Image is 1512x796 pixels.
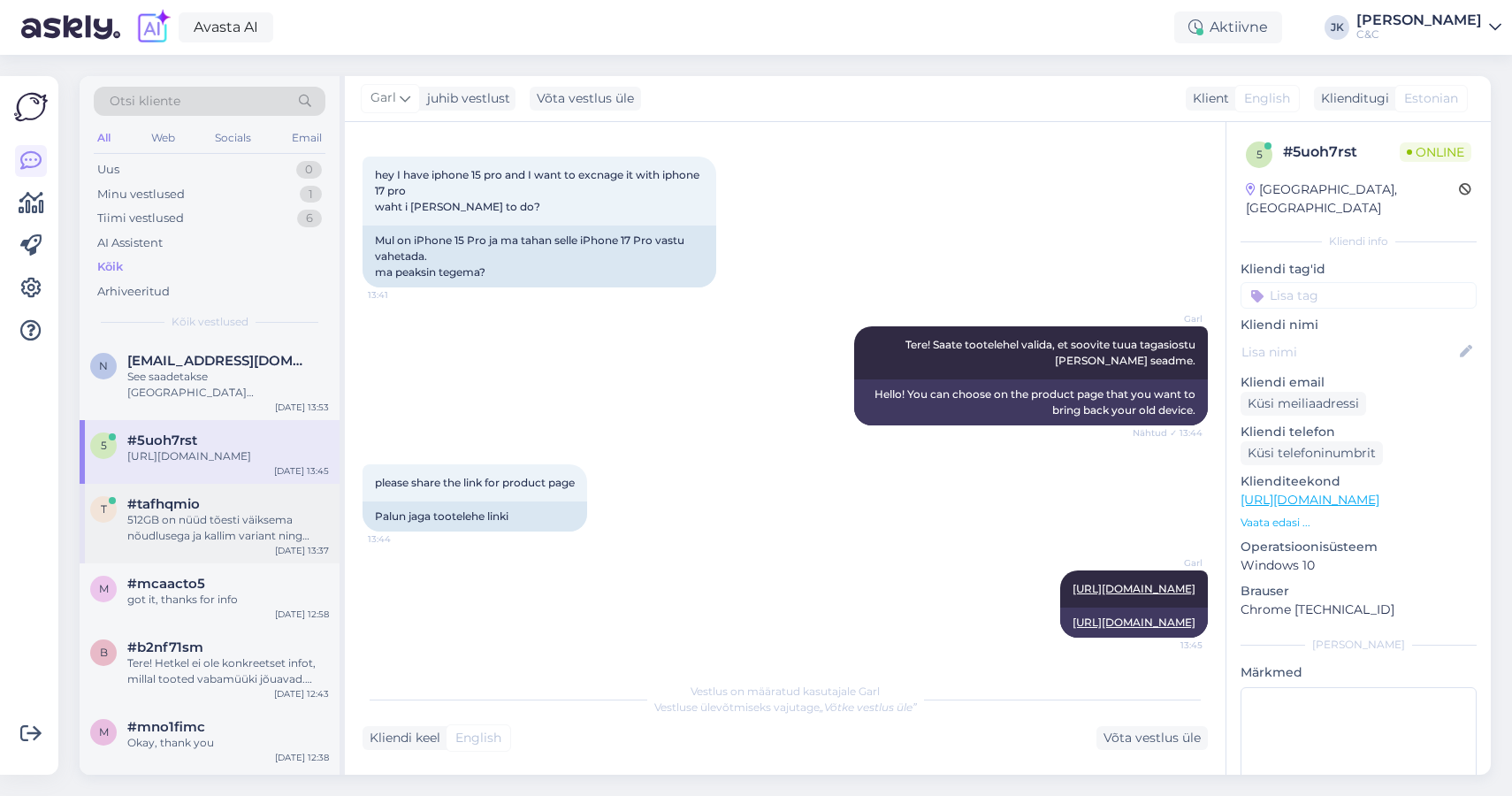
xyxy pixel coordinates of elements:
[1241,392,1366,416] div: Küsi meiliaadressi
[1136,639,1203,652] span: 13:45
[1256,148,1263,161] span: 5
[211,126,255,149] div: Socials
[1241,515,1477,531] p: Vaata edasi ...
[127,448,329,464] div: [URL][DOMAIN_NAME]
[368,532,434,546] span: 13:44
[127,512,329,544] div: 512GB on nüüd tõesti väiksema nõudlusega ja kallim variant ning tõenäoliselt on sellisel juhul Te...
[127,576,205,592] span: #mcaacto5
[274,464,329,478] div: [DATE] 13:45
[275,544,329,557] div: [DATE] 13:37
[1174,11,1282,43] div: Aktiivne
[97,186,185,203] div: Minu vestlused
[100,646,108,659] span: b
[127,496,200,512] span: #tafhqmio
[1241,423,1477,441] p: Kliendi telefon
[1325,15,1349,40] div: JK
[99,359,108,372] span: n
[99,725,109,739] span: m
[905,338,1198,367] span: Tere! Saate tootelehel valida, et soovite tuua tagasiostu [PERSON_NAME] seadme.
[1400,142,1471,162] span: Online
[1241,472,1477,491] p: Klienditeekond
[110,92,180,111] span: Otsi kliente
[1356,13,1501,42] a: [PERSON_NAME]C&C
[127,369,329,401] div: See saadetakse [GEOGRAPHIC_DATA] [GEOGRAPHIC_DATA] ja jõuab [PERSON_NAME] homme või reedel.
[172,314,248,330] span: Kõik vestlused
[691,685,880,698] span: Vestlus on määratud kasutajale Garl
[1241,538,1477,556] p: Operatsioonisüsteem
[127,655,329,687] div: Tere! Hetkel ei ole konkreetset infot, millal tooted vabamüüki jõuavad. Kuna eeltellimusi on palj...
[127,735,329,751] div: Okay, thank you
[530,87,641,111] div: Võta vestlus üle
[1241,556,1477,575] p: Windows 10
[99,582,109,595] span: m
[1136,312,1203,325] span: Garl
[275,401,329,414] div: [DATE] 13:53
[1241,663,1477,682] p: Märkmed
[1241,260,1477,279] p: Kliendi tag'id
[97,283,170,301] div: Arhiveeritud
[1096,726,1208,750] div: Võta vestlus üle
[1073,616,1195,629] a: [URL][DOMAIN_NAME]
[97,258,123,276] div: Kõik
[127,592,329,608] div: got it, thanks for info
[1283,142,1400,163] div: # 5uoh7rst
[1241,342,1456,362] input: Lisa nimi
[297,210,322,227] div: 6
[820,700,917,714] i: „Võtke vestlus üle”
[275,608,329,621] div: [DATE] 12:58
[1136,556,1203,570] span: Garl
[1073,582,1195,595] a: [URL][DOMAIN_NAME]
[1241,373,1477,392] p: Kliendi email
[1356,27,1482,42] div: C&C
[1186,89,1229,108] div: Klient
[127,639,203,655] span: #b2nf71sm
[97,161,119,179] div: Uus
[97,234,163,252] div: AI Assistent
[368,288,434,302] span: 13:41
[1241,441,1383,465] div: Küsi telefoninumbrit
[300,186,322,203] div: 1
[455,729,501,747] span: English
[275,751,329,764] div: [DATE] 12:38
[363,729,440,747] div: Kliendi keel
[1241,637,1477,653] div: [PERSON_NAME]
[274,687,329,700] div: [DATE] 12:43
[134,9,172,46] img: explore-ai
[363,501,587,532] div: Palun jaga tootelehe linki
[1241,582,1477,601] p: Brauser
[654,700,917,714] span: Vestluse ülevõtmiseks vajutage
[1241,282,1477,309] input: Lisa tag
[14,90,48,124] img: Askly Logo
[375,476,575,489] span: please share the link for product page
[296,161,322,179] div: 0
[1241,316,1477,334] p: Kliendi nimi
[127,353,311,369] span: nastjas520@gmail.com
[363,226,716,287] div: Mul on iPhone 15 Pro ja ma tahan selle iPhone 17 Pro vastu vahetada. ma peaksin tegema?
[375,168,702,213] span: hey I have iphone 15 pro and I want to excnage it with iphone 17 pro waht i [PERSON_NAME] to do?
[101,439,107,452] span: 5
[101,502,107,516] span: t
[1404,89,1458,108] span: Estonian
[420,89,510,108] div: juhib vestlust
[1241,601,1477,619] p: Chrome [TECHNICAL_ID]
[854,379,1208,425] div: Hello! You can choose on the product page that you want to bring back your old device.
[127,432,197,448] span: #5uoh7rst
[94,126,114,149] div: All
[1241,492,1379,508] a: [URL][DOMAIN_NAME]
[288,126,325,149] div: Email
[1356,13,1482,27] div: [PERSON_NAME]
[1314,89,1389,108] div: Klienditugi
[1241,233,1477,249] div: Kliendi info
[127,719,205,735] span: #mno1fimc
[370,88,396,108] span: Garl
[1246,180,1459,218] div: [GEOGRAPHIC_DATA], [GEOGRAPHIC_DATA]
[97,210,184,227] div: Tiimi vestlused
[148,126,179,149] div: Web
[1244,89,1290,108] span: English
[179,12,273,42] a: Avasta AI
[1133,426,1203,440] span: Nähtud ✓ 13:44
